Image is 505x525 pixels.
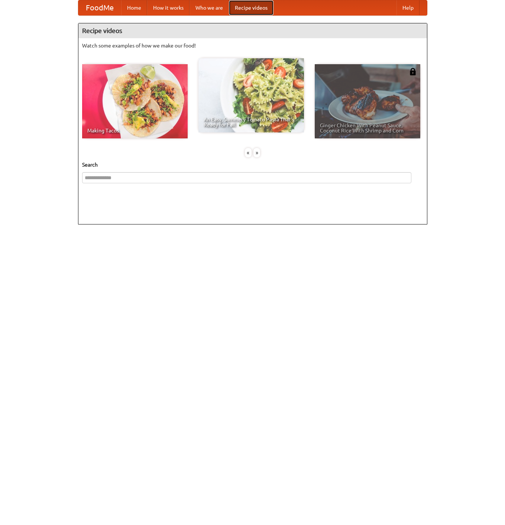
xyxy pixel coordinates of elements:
div: « [245,148,252,157]
span: An Easy, Summery Tomato Pasta That's Ready for Fall [204,117,299,127]
a: Making Tacos [82,64,188,138]
a: Recipe videos [229,0,273,15]
p: Watch some examples of how we make our food! [82,42,423,49]
a: Help [396,0,420,15]
h5: Search [82,161,423,168]
a: An Easy, Summery Tomato Pasta That's Ready for Fall [198,58,304,132]
a: FoodMe [78,0,121,15]
span: Making Tacos [87,128,182,133]
div: » [253,148,260,157]
h4: Recipe videos [78,23,427,38]
a: How it works [147,0,190,15]
img: 483408.png [409,68,417,75]
a: Who we are [190,0,229,15]
a: Home [121,0,147,15]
